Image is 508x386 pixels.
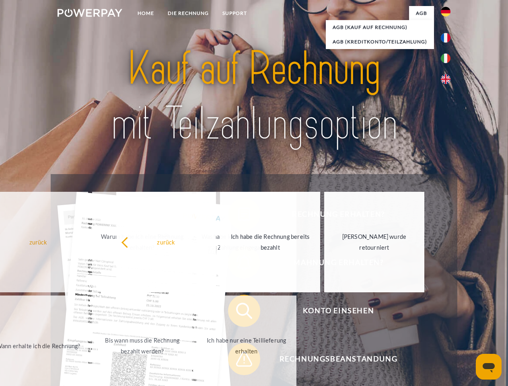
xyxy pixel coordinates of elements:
div: Ich habe die Rechnung bereits bezahlt [225,231,315,253]
div: zurück [121,236,212,247]
a: DIE RECHNUNG [161,6,216,21]
div: Warum habe ich eine Rechnung erhalten? [97,231,187,253]
a: SUPPORT [216,6,254,21]
img: it [441,53,450,63]
a: agb [409,6,434,21]
img: title-powerpay_de.svg [77,39,431,154]
img: en [441,74,450,84]
iframe: Schaltfläche zum Öffnen des Messaging-Fensters [476,354,502,380]
button: Konto einsehen [228,295,437,327]
div: Bis wann muss die Rechnung bezahlt werden? [97,335,187,357]
img: logo-powerpay-white.svg [58,9,122,17]
div: [PERSON_NAME] wurde retourniert [329,231,420,253]
a: AGB (Kauf auf Rechnung) [326,20,434,35]
a: AGB (Kreditkonto/Teilzahlung) [326,35,434,49]
a: Home [131,6,161,21]
button: Rechnungsbeanstandung [228,343,437,375]
span: Konto einsehen [240,295,437,327]
img: de [441,7,450,16]
span: Rechnungsbeanstandung [240,343,437,375]
img: fr [441,33,450,43]
div: Ich habe nur eine Teillieferung erhalten [201,335,292,357]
